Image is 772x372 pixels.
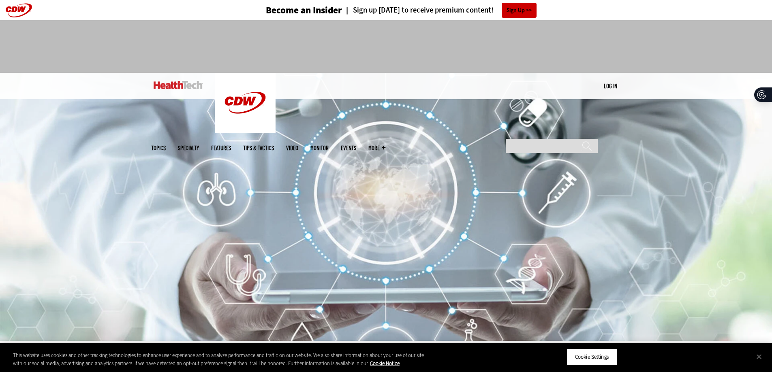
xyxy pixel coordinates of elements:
[215,126,276,135] a: CDW
[13,351,425,367] div: This website uses cookies and other tracking technologies to enhance user experience and to analy...
[604,82,617,90] div: User menu
[604,82,617,89] a: Log in
[235,6,342,15] a: Become an Insider
[215,73,276,133] img: Home
[151,145,166,151] span: Topics
[342,6,494,14] a: Sign up [DATE] to receive premium content!
[370,360,400,367] a: More information about your privacy
[750,348,768,366] button: Close
[310,145,329,151] a: MonITor
[154,81,203,89] img: Home
[286,145,298,151] a: Video
[243,145,274,151] a: Tips & Tactics
[211,145,231,151] a: Features
[502,3,537,18] a: Sign Up
[368,145,385,151] span: More
[567,349,617,366] button: Cookie Settings
[266,6,342,15] h3: Become an Insider
[239,28,534,65] iframe: advertisement
[178,145,199,151] span: Specialty
[341,145,356,151] a: Events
